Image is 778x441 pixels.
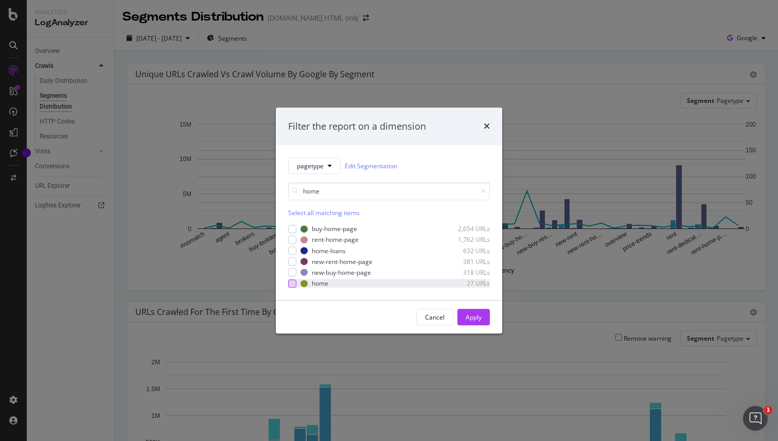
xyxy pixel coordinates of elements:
div: home [312,279,328,288]
span: 1 [764,406,772,414]
div: times [484,120,490,133]
div: 318 URLs [439,268,490,277]
div: 632 URLs [439,246,490,255]
div: 381 URLs [439,257,490,266]
div: home-loans [312,246,346,255]
iframe: Intercom live chat [743,406,768,431]
button: Cancel [416,309,453,325]
button: Apply [457,309,490,325]
div: new-rent-home-page [312,257,373,266]
div: Cancel [425,313,445,322]
button: pagetype [288,157,341,174]
a: Edit Segmentation [345,161,397,171]
div: Filter the report on a dimension [288,120,426,133]
span: pagetype [297,162,324,170]
div: 1,762 URLs [439,236,490,244]
input: Search [288,182,490,200]
div: 2,654 URLs [439,225,490,234]
div: Apply [466,313,482,322]
div: modal [276,108,502,334]
div: rent-home-page [312,236,359,244]
div: buy-home-page [312,225,357,234]
div: 27 URLs [439,279,490,288]
div: Select all matching items [288,208,490,217]
div: new-buy-home-page [312,268,371,277]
